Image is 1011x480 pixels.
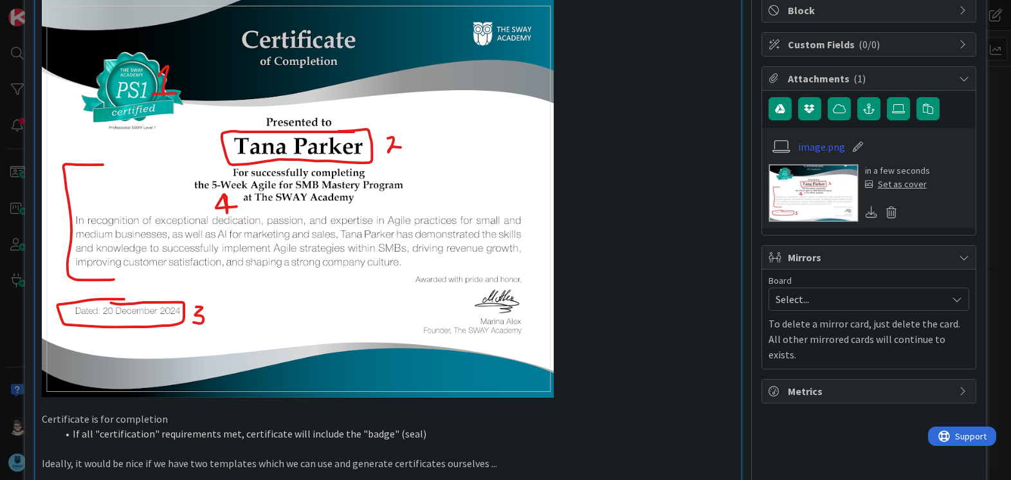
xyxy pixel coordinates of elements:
[798,139,845,154] a: image.png
[853,72,866,85] span: ( 1 )
[859,38,880,51] span: ( 0/0 )
[27,2,59,17] span: Support
[788,383,952,399] span: Metrics
[788,71,952,86] span: Attachments
[788,3,952,18] span: Block
[788,37,952,52] span: Custom Fields
[788,250,952,265] span: Mirrors
[776,290,940,308] span: Select...
[865,178,927,191] div: Set as cover
[769,276,792,285] span: Board
[865,164,930,178] div: in a few seconds
[42,412,734,427] p: Certificate is for completion
[769,316,969,362] p: To delete a mirror card, just delete the card. All other mirrored cards will continue to exists.
[57,427,734,441] li: If all "certification" requirements met, certificate will include the "badge" (seal)
[865,204,879,221] div: Download
[42,456,734,471] p: Ideally, it would be nice if we have two templates which we can use and generate certificates our...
